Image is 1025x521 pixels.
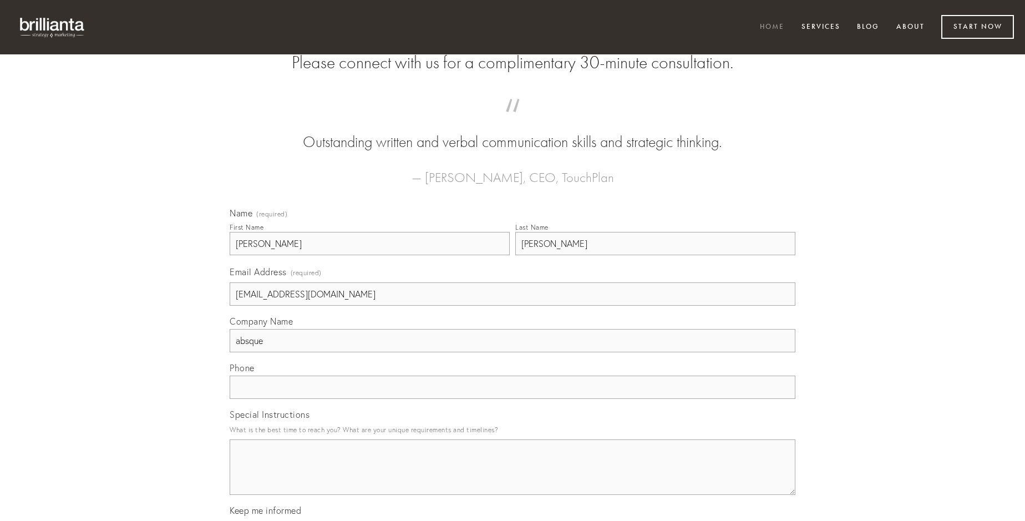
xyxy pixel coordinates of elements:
[941,15,1014,39] a: Start Now
[230,362,255,373] span: Phone
[230,52,795,73] h2: Please connect with us for a complimentary 30-minute consultation.
[230,316,293,327] span: Company Name
[794,18,848,37] a: Services
[247,110,778,131] span: “
[230,422,795,437] p: What is the best time to reach you? What are your unique requirements and timelines?
[247,110,778,153] blockquote: Outstanding written and verbal communication skills and strategic thinking.
[230,409,309,420] span: Special Instructions
[515,223,549,231] div: Last Name
[230,223,263,231] div: First Name
[753,18,791,37] a: Home
[230,208,252,219] span: Name
[230,266,287,277] span: Email Address
[291,265,322,280] span: (required)
[247,153,778,189] figcaption: — [PERSON_NAME], CEO, TouchPlan
[850,18,886,37] a: Blog
[256,211,287,217] span: (required)
[230,505,301,516] span: Keep me informed
[11,11,94,43] img: brillianta - research, strategy, marketing
[889,18,932,37] a: About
